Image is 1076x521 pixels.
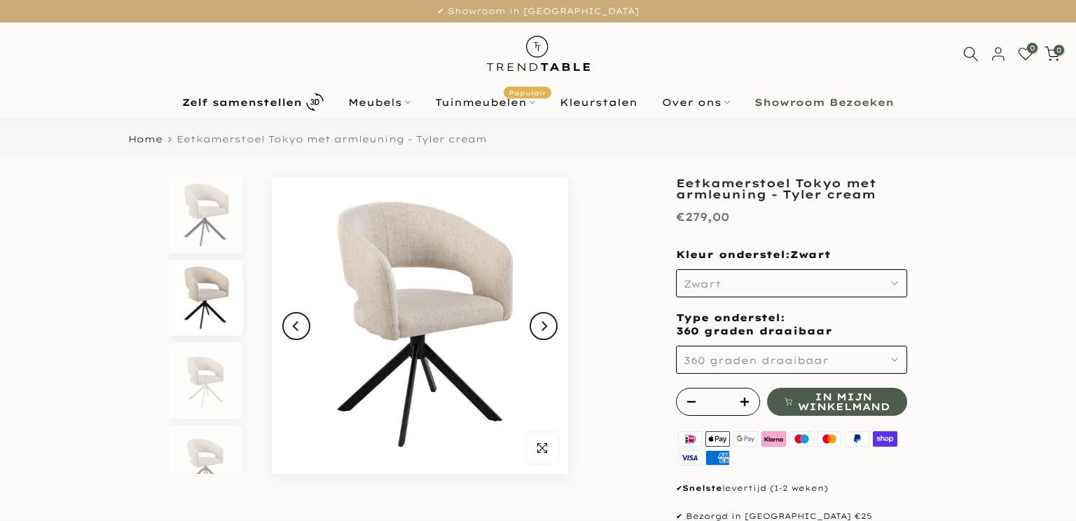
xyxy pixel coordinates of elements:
a: TuinmeubelenPopulair [423,94,548,111]
p: ✔ levertijd (1-2 weken) [676,482,907,496]
button: Next [530,312,558,340]
span: 360 graden draaibaar [676,325,832,339]
a: Kleurstalen [548,94,650,111]
a: Zelf samenstellen [170,90,336,114]
a: Meubels [336,94,423,111]
a: Showroom Bezoeken [743,94,906,111]
span: Zwart [684,278,721,290]
span: Eetkamerstoel Tokyo met armleuning - Tyler cream [177,133,487,144]
p: ✔ Showroom in [GEOGRAPHIC_DATA] [18,4,1058,19]
img: visa [676,449,704,468]
button: Previous [282,312,310,340]
b: Showroom Bezoeken [754,97,894,107]
img: klarna [759,430,787,449]
button: Zwart [676,269,907,297]
span: Type onderstel: [676,311,832,338]
span: Zwart [790,248,831,262]
img: maestro [787,430,815,449]
span: 0 [1054,45,1064,55]
span: Kleur onderstel: [676,248,831,261]
span: Populair [504,86,551,98]
a: 0 [1018,46,1033,62]
img: shopify pay [871,430,899,449]
img: ideal [676,430,704,449]
a: Home [128,135,163,144]
span: In mijn winkelmand [798,392,890,412]
img: american express [704,449,732,468]
img: master [815,430,843,449]
div: €279,00 [676,207,729,227]
a: 0 [1044,46,1060,62]
button: 360 graden draaibaar [676,346,907,374]
strong: Snelste [682,483,722,493]
span: 0 [1027,43,1037,53]
button: In mijn winkelmand [767,388,907,416]
span: 360 graden draaibaar [684,354,829,367]
a: Over ons [650,94,743,111]
img: google pay [732,430,760,449]
img: paypal [843,430,871,449]
img: apple pay [704,430,732,449]
h1: Eetkamerstoel Tokyo met armleuning - Tyler cream [676,177,907,200]
img: trend-table [477,22,600,85]
b: Zelf samenstellen [182,97,302,107]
